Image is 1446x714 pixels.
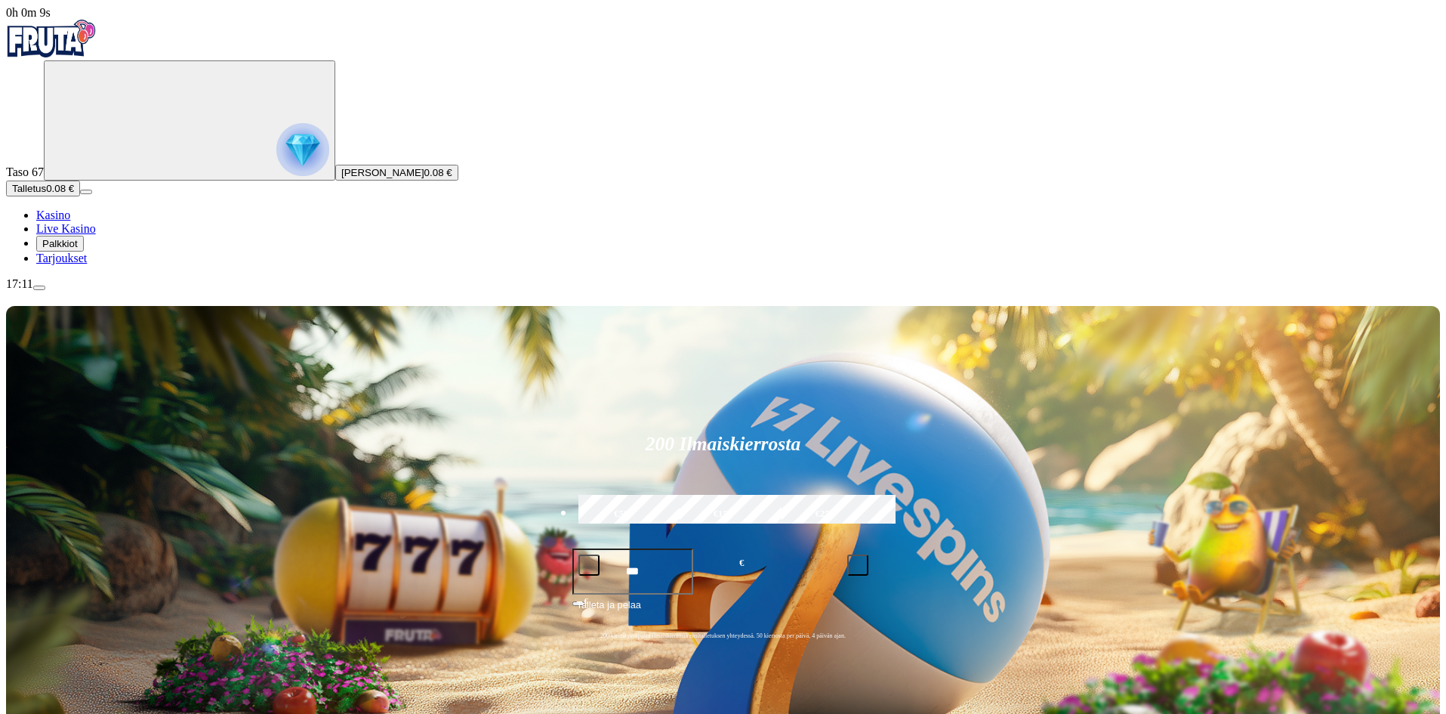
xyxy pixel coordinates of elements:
[6,181,80,196] button: Talletusplus icon0.08 €
[577,598,641,625] span: Talleta ja pelaa
[36,236,84,252] button: Palkkiot
[36,209,70,221] a: Kasino
[847,555,868,576] button: plus icon
[584,596,589,605] span: €
[6,47,97,60] a: Fruta
[335,165,458,181] button: [PERSON_NAME]0.08 €
[42,238,78,249] span: Palkkiot
[341,167,424,178] span: [PERSON_NAME]
[33,286,45,290] button: menu
[276,123,329,176] img: reward progress
[578,555,600,576] button: minus icon
[6,20,1440,265] nav: Primary
[575,493,668,536] label: €50
[36,252,87,264] a: Tarjoukset
[44,60,335,181] button: reward progress
[6,20,97,57] img: Fruta
[46,183,74,194] span: 0.08 €
[572,597,874,626] button: Talleta ja pelaa
[676,493,769,536] label: €150
[6,6,51,19] span: user session time
[739,556,744,570] span: €
[424,167,452,178] span: 0.08 €
[36,222,96,235] a: Live Kasino
[80,190,92,194] button: menu
[6,165,44,178] span: Taso 67
[12,183,46,194] span: Talletus
[6,277,33,290] span: 17:11
[778,493,871,536] label: €250
[6,209,1440,265] nav: Main menu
